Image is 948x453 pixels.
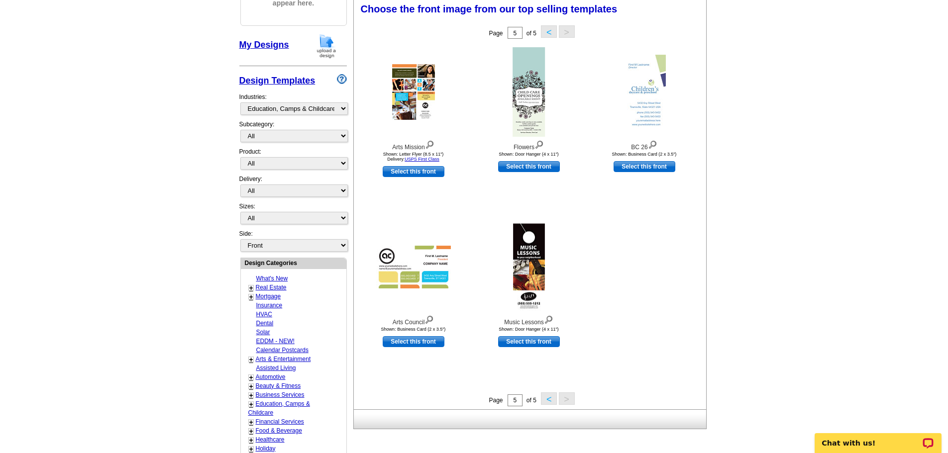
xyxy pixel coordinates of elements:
span: Page [489,397,503,404]
a: What's New [256,275,288,282]
div: Delivery: [239,175,347,202]
a: + [249,284,253,292]
a: + [249,373,253,381]
a: Calendar Postcards [256,347,309,354]
img: view design details [424,313,434,324]
a: Food & Beverage [256,427,302,434]
a: + [249,418,253,426]
img: Arts Council [376,246,451,288]
a: Design Templates [239,76,316,86]
a: EDDM - NEW! [256,338,295,345]
div: Shown: Business Card (2 x 3.5") [590,152,699,157]
a: use this design [498,336,560,347]
a: Education, Camps & Childcare [248,400,310,416]
div: Side: [239,229,347,253]
a: use this design [383,166,444,177]
img: design-wizard-help-icon.png [337,74,347,84]
a: Solar [256,329,270,336]
span: Page [489,30,503,37]
a: use this design [383,336,444,347]
a: use this design [498,161,560,172]
div: Shown: Door Hanger (4 x 11") [474,152,584,157]
button: < [541,25,557,38]
div: BC 26 [590,138,699,152]
a: Automotive [256,373,286,380]
a: Business Services [256,391,305,398]
img: view design details [425,138,434,149]
div: Product: [239,147,347,175]
a: + [249,400,253,408]
a: USPS First Class [405,157,439,162]
span: of 5 [527,30,536,37]
img: upload-design [314,33,339,59]
div: Subcategory: [239,120,347,147]
a: + [249,436,253,444]
a: + [249,391,253,399]
a: Mortgage [256,293,281,300]
div: Arts Mission [359,138,468,152]
button: > [559,25,575,38]
a: Healthcare [256,436,285,443]
a: + [249,382,253,390]
a: + [249,293,253,301]
img: Flowers [513,47,545,137]
iframe: LiveChat chat widget [808,422,948,453]
a: use this design [614,161,675,172]
span: Choose the front image from our top selling templates [361,3,618,14]
img: BC 26 [623,55,666,129]
div: Shown: Letter Flyer (8.5 x 11") Delivery: [359,152,468,162]
button: > [559,392,575,405]
a: HVAC [256,311,272,318]
div: Shown: Business Card (2 x 3.5") [359,327,468,332]
a: + [249,356,253,363]
a: + [249,427,253,435]
button: < [541,392,557,405]
img: view design details [544,313,553,324]
a: + [249,445,253,453]
a: Dental [256,320,274,327]
img: view design details [648,138,657,149]
div: Industries: [239,88,347,120]
div: Arts Council [359,313,468,327]
a: Beauty & Fitness [256,382,301,389]
a: My Designs [239,40,289,50]
a: Insurance [256,302,283,309]
div: Flowers [474,138,584,152]
div: Shown: Door Hanger (4 x 11") [474,327,584,332]
div: Music Lessons [474,313,584,327]
a: Financial Services [256,418,304,425]
div: Sizes: [239,202,347,229]
a: Assisted Living [256,364,296,371]
a: Real Estate [256,284,287,291]
span: of 5 [527,397,536,404]
img: Arts Mission [392,64,435,120]
img: view design details [534,138,544,149]
a: Holiday [256,445,276,452]
a: Arts & Entertainment [256,356,311,362]
img: Music Lessons [513,224,545,311]
div: Design Categories [241,258,346,268]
